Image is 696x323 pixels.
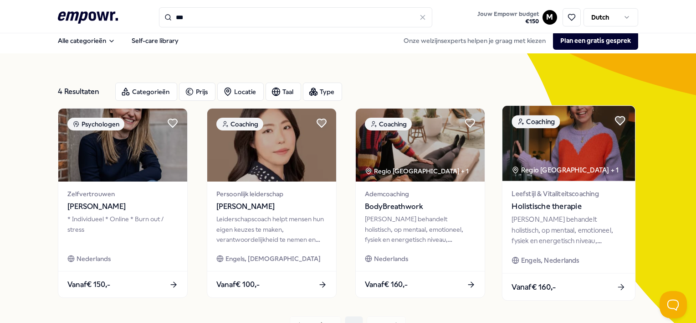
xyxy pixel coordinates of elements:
[660,291,687,318] iframe: Help Scout Beacon - Open
[217,83,264,101] button: Locatie
[365,201,476,213] span: BodyBreathwork
[124,31,186,50] a: Self-care library
[179,83,215,101] button: Prijs
[51,31,186,50] nav: Main
[216,201,327,213] span: [PERSON_NAME]
[512,214,626,246] div: [PERSON_NAME] behandelt holistisch, op mentaal, emotioneel, fysiek en energetisch niveau, waardoo...
[159,7,432,27] input: Search for products, categories or subcategories
[51,31,123,50] button: Alle categorieën
[207,109,336,182] img: package image
[67,214,178,245] div: * Individueel * Online * Burn out / stress
[477,18,539,25] span: € 150
[502,106,635,181] img: package image
[207,108,337,298] a: package imageCoachingPersoonlijk leiderschap[PERSON_NAME]Leiderschapscoach helpt mensen hun eigen...
[216,189,327,199] span: Persoonlijk leiderschap
[67,118,124,130] div: Psychologen
[115,83,177,101] button: Categorieën
[365,189,476,199] span: Ademcoaching
[512,188,626,199] span: Leefstijl & Vitaliteitscoaching
[58,83,108,101] div: 4 Resultaten
[521,255,579,266] span: Engels, Nederlands
[225,254,321,264] span: Engels, [DEMOGRAPHIC_DATA]
[67,201,178,213] span: [PERSON_NAME]
[512,115,560,128] div: Coaching
[476,9,541,27] button: Jouw Empowr budget€150
[474,8,542,27] a: Jouw Empowr budget€150
[356,109,485,182] img: package image
[512,201,626,213] span: Holistische therapie
[365,166,469,176] div: Regio [GEOGRAPHIC_DATA] + 1
[216,214,327,245] div: Leiderschapscoach helpt mensen hun eigen keuzes te maken, verantwoordelijkheid te nemen en bewust...
[542,10,557,25] button: M
[374,254,408,264] span: Nederlands
[266,83,301,101] button: Taal
[512,165,619,175] div: Regio [GEOGRAPHIC_DATA] + 1
[216,279,260,291] span: Vanaf € 100,-
[77,254,111,264] span: Nederlands
[58,108,188,298] a: package imagePsychologenZelfvertrouwen[PERSON_NAME]* Individueel * Online * Burn out / stressNede...
[67,279,110,291] span: Vanaf € 150,-
[365,214,476,245] div: [PERSON_NAME] behandelt holistisch, op mentaal, emotioneel, fysiek en energetisch niveau, waardoo...
[477,10,539,18] span: Jouw Empowr budget
[553,31,638,50] button: Plan een gratis gesprek
[355,108,485,298] a: package imageCoachingRegio [GEOGRAPHIC_DATA] + 1AdemcoachingBodyBreathwork[PERSON_NAME] behandelt...
[396,31,638,50] div: Onze welzijnsexperts helpen je graag met kiezen
[303,83,342,101] button: Type
[67,189,178,199] span: Zelfvertrouwen
[58,109,187,182] img: package image
[365,279,408,291] span: Vanaf € 160,-
[365,118,412,130] div: Coaching
[216,118,263,130] div: Coaching
[512,281,556,293] span: Vanaf € 160,-
[502,105,636,301] a: package imageCoachingRegio [GEOGRAPHIC_DATA] + 1Leefstijl & VitaliteitscoachingHolistische therap...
